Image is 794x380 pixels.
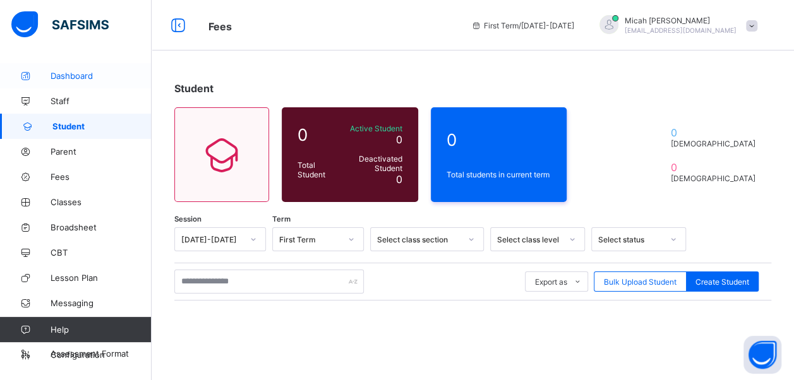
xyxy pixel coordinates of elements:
span: Help [51,324,151,335]
img: safsims [11,11,109,38]
span: [DEMOGRAPHIC_DATA] [671,174,755,183]
div: First Term [279,235,340,244]
span: Student [52,121,152,131]
span: Student [174,82,214,95]
span: Staff [51,96,152,106]
div: Select class level [497,235,562,244]
span: [EMAIL_ADDRESS][DOMAIN_NAME] [625,27,737,34]
span: Classes [51,197,152,207]
span: Deactivated Student [349,154,402,173]
span: Broadsheet [51,222,152,232]
span: Dashboard [51,71,152,81]
span: 0 [396,133,402,146]
span: Lesson Plan [51,273,152,283]
span: Export as [535,277,567,287]
span: Fees [208,20,232,33]
span: [DEMOGRAPHIC_DATA] [671,139,755,148]
span: 0 [671,126,755,139]
span: session/term information [471,21,574,30]
span: 0 [298,125,343,145]
span: Messaging [51,298,152,308]
span: 0 [671,161,755,174]
span: Configuration [51,350,151,360]
span: Fees [51,172,152,182]
div: MicahAustin chisema [587,15,764,36]
span: Micah [PERSON_NAME] [625,16,737,25]
div: [DATE]-[DATE] [181,235,243,244]
span: Active Student [349,124,402,133]
div: Select class section [377,235,460,244]
span: 0 [396,173,402,186]
div: Total Student [294,157,346,182]
span: Create Student [695,277,749,287]
span: Session [174,215,202,223]
span: CBT [51,247,152,258]
span: Term [272,215,291,223]
span: Bulk Upload Student [604,277,677,287]
span: 0 [447,130,551,150]
div: Select status [598,235,663,244]
button: Open asap [743,336,781,374]
span: Total students in current term [447,170,551,179]
span: Parent [51,146,152,157]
